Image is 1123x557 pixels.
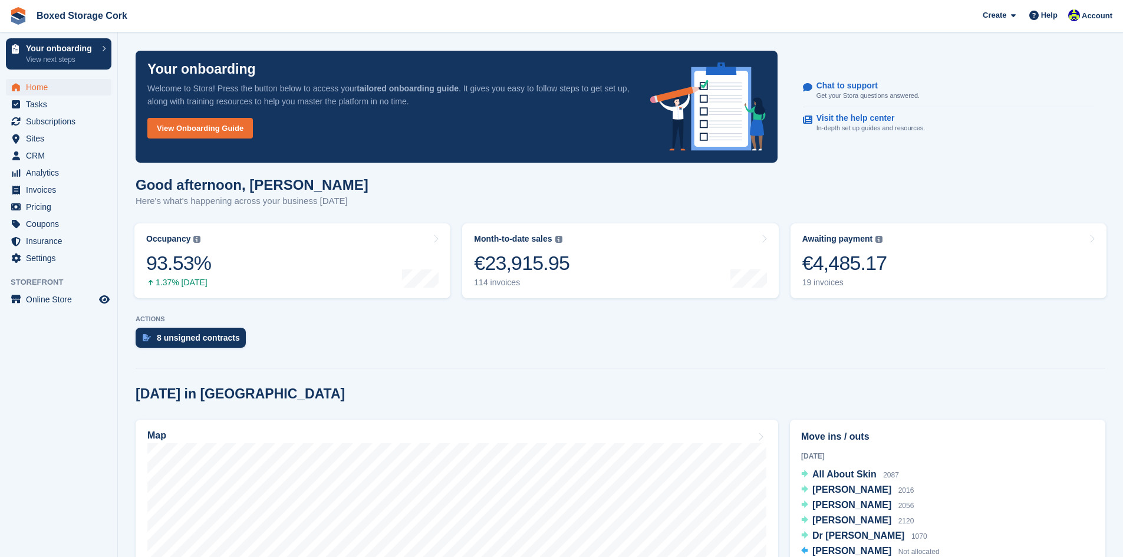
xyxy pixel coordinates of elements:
span: All About Skin [812,469,877,479]
a: menu [6,182,111,198]
div: 1.37% [DATE] [146,278,211,288]
div: 114 invoices [474,278,569,288]
a: [PERSON_NAME] 2120 [801,513,914,529]
span: Settings [26,250,97,266]
p: Visit the help center [816,113,916,123]
span: Pricing [26,199,97,215]
a: [PERSON_NAME] 2016 [801,483,914,498]
span: Subscriptions [26,113,97,130]
p: Here's what's happening across your business [DATE] [136,195,368,208]
a: Month-to-date sales €23,915.95 114 invoices [462,223,778,298]
span: Dr [PERSON_NAME] [812,530,904,540]
span: Storefront [11,276,117,288]
p: ACTIONS [136,315,1105,323]
div: €4,485.17 [802,251,887,275]
a: menu [6,79,111,95]
span: Create [983,9,1006,21]
a: Preview store [97,292,111,306]
p: Your onboarding [147,62,256,76]
a: menu [6,164,111,181]
a: Chat to support Get your Stora questions answered. [803,75,1094,107]
div: €23,915.95 [474,251,569,275]
a: Boxed Storage Cork [32,6,132,25]
p: In-depth set up guides and resources. [816,123,926,133]
img: contract_signature_icon-13c848040528278c33f63329250d36e43548de30e8caae1d1a13099fd9432cc5.svg [143,334,151,341]
div: 93.53% [146,251,211,275]
span: Not allocated [898,548,940,556]
span: [PERSON_NAME] [812,546,891,556]
span: Invoices [26,182,97,198]
span: Insurance [26,233,97,249]
span: 2056 [898,502,914,510]
span: Analytics [26,164,97,181]
a: menu [6,216,111,232]
img: icon-info-grey-7440780725fd019a000dd9b08b2336e03edf1995a4989e88bcd33f0948082b44.svg [555,236,562,243]
a: menu [6,147,111,164]
a: [PERSON_NAME] 2056 [801,498,914,513]
span: Account [1082,10,1112,22]
img: icon-info-grey-7440780725fd019a000dd9b08b2336e03edf1995a4989e88bcd33f0948082b44.svg [875,236,882,243]
a: menu [6,291,111,308]
img: icon-info-grey-7440780725fd019a000dd9b08b2336e03edf1995a4989e88bcd33f0948082b44.svg [193,236,200,243]
div: Month-to-date sales [474,234,552,244]
div: 8 unsigned contracts [157,333,240,342]
a: Visit the help center In-depth set up guides and resources. [803,107,1094,139]
img: Vincent [1068,9,1080,21]
div: Awaiting payment [802,234,873,244]
h2: [DATE] in [GEOGRAPHIC_DATA] [136,386,345,402]
span: Help [1041,9,1058,21]
a: Occupancy 93.53% 1.37% [DATE] [134,223,450,298]
span: Online Store [26,291,97,308]
p: Get your Stora questions answered. [816,91,920,101]
a: All About Skin 2087 [801,467,899,483]
a: menu [6,199,111,215]
a: View Onboarding Guide [147,118,253,139]
div: [DATE] [801,451,1094,462]
span: [PERSON_NAME] [812,515,891,525]
div: Occupancy [146,234,190,244]
a: Dr [PERSON_NAME] 1070 [801,529,927,544]
a: menu [6,250,111,266]
span: Sites [26,130,97,147]
h1: Good afternoon, [PERSON_NAME] [136,177,368,193]
h2: Move ins / outs [801,430,1094,444]
span: 2120 [898,517,914,525]
a: Your onboarding View next steps [6,38,111,70]
span: 2087 [883,471,899,479]
p: View next steps [26,54,96,65]
a: menu [6,233,111,249]
div: 19 invoices [802,278,887,288]
a: menu [6,96,111,113]
span: Tasks [26,96,97,113]
img: onboarding-info-6c161a55d2c0e0a8cae90662b2fe09162a5109e8cc188191df67fb4f79e88e88.svg [650,62,766,151]
span: 2016 [898,486,914,495]
p: Welcome to Stora! Press the button below to access your . It gives you easy to follow steps to ge... [147,82,631,108]
p: Chat to support [816,81,910,91]
span: Coupons [26,216,97,232]
a: menu [6,113,111,130]
span: CRM [26,147,97,164]
a: menu [6,130,111,147]
strong: tailored onboarding guide [357,84,459,93]
span: [PERSON_NAME] [812,500,891,510]
p: Your onboarding [26,44,96,52]
a: 8 unsigned contracts [136,328,252,354]
h2: Map [147,430,166,441]
span: Home [26,79,97,95]
a: Awaiting payment €4,485.17 19 invoices [791,223,1106,298]
img: stora-icon-8386f47178a22dfd0bd8f6a31ec36ba5ce8667c1dd55bd0f319d3a0aa187defe.svg [9,7,27,25]
span: 1070 [911,532,927,540]
span: [PERSON_NAME] [812,485,891,495]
